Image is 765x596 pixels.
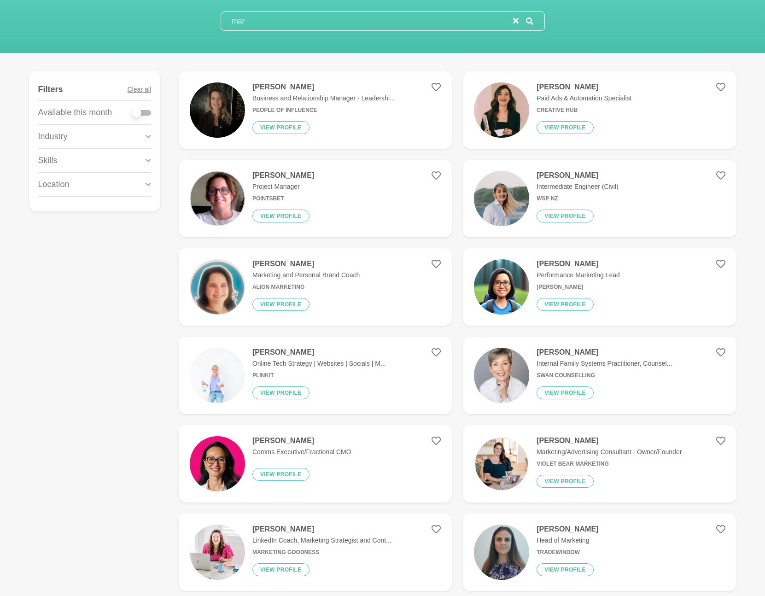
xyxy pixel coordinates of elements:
[537,93,631,103] p: Paid Ads & Automation Specialist
[190,171,245,226] img: e0c74ef62c72933cc7edd39680f8cfe2e034f0a4-256x256.png
[463,514,736,591] a: [PERSON_NAME]Head of MarketingTradeWindowView profile
[190,259,245,315] img: 8be344a310b66856e3d2e3ecf69ef6726d4f4dcd-2568x2547.jpg
[179,71,452,149] a: [PERSON_NAME]Business and Relationship Manager - Leadershi...People of InfluenceView profile
[179,337,452,414] a: [PERSON_NAME]Online Tech Strategy | Websites | Socials | M...PlinkitView profile
[463,248,736,326] a: [PERSON_NAME]Performance Marketing Lead[PERSON_NAME]View profile
[252,171,314,180] h4: [PERSON_NAME]
[252,210,310,222] button: View profile
[252,563,310,576] button: View profile
[537,171,618,180] h4: [PERSON_NAME]
[537,436,682,445] h4: [PERSON_NAME]
[252,525,391,534] h4: [PERSON_NAME]
[474,259,529,315] img: 7049a6d63f7d6cbce70f0b74332acad65188b8bf-1024x1024.jpg
[190,525,245,580] img: 8260b4586d31e618491ed74c152d5d9f0a1f332a-1024x683.jpg
[537,348,672,357] h4: [PERSON_NAME]
[38,84,63,95] h4: Filters
[474,348,529,403] img: eff773c0afb13897795bb265d5847ff58732333d-714x790.png
[179,425,452,503] a: [PERSON_NAME]Comms Executive/Fractional CMOView profile
[537,82,631,92] h4: [PERSON_NAME]
[537,461,682,467] h6: Violet Bear Marketing
[179,160,452,237] a: [PERSON_NAME]Project ManagerPointsBetView profile
[252,259,360,269] h4: [PERSON_NAME]
[221,12,513,30] input: Search mentors
[537,549,598,556] h6: TradeWindow
[38,106,112,119] p: Available this month
[38,178,70,191] p: Location
[190,348,245,403] img: 6606889ac1a6905f8d8236cfe0e9496f07d28070-5600x4480.jpg
[463,71,736,149] a: [PERSON_NAME]Paid Ads & Automation SpecialistCreative HubView profile
[537,107,631,114] h6: Creative Hub
[474,436,529,491] img: 059c8395ceb7026f4b1bc7f73a22178e1c671b32-1080x1080.jpg
[537,298,594,311] button: View profile
[537,270,620,280] p: Performance Marketing Lead
[252,359,386,368] p: Online Tech Strategy | Websites | Socials | M...
[252,121,310,134] button: View profile
[179,514,452,591] a: [PERSON_NAME]LinkedIn Coach, Marketing Strategist and Cont...Marketing GoodnessView profile
[252,82,395,92] h4: [PERSON_NAME]
[474,82,529,138] img: ee0edfca580b48478b9949b37cc6a4240d151855-1440x1440.webp
[537,447,682,457] p: Marketing/Advertising Consultant - Owner/Founder
[537,386,594,399] button: View profile
[537,359,672,368] p: Internal Family Systems Practitioner, Counsel...
[252,348,386,357] h4: [PERSON_NAME]
[252,468,310,481] button: View profile
[190,82,245,138] img: 4f8ac3869a007e0d1b6b374d8a6623d966617f2f-3024x4032.jpg
[252,270,360,280] p: Marketing and Personal Brand Coach
[252,284,360,291] h6: Align Marketing
[537,536,598,545] p: Head of Marketing
[128,79,151,100] button: Clear all
[537,259,620,269] h4: [PERSON_NAME]
[537,563,594,576] button: View profile
[537,525,598,534] h4: [PERSON_NAME]
[537,121,594,134] button: View profile
[190,436,245,491] img: 3d286c32cee312792e8fce0c17363b2ed4478b67-1080x1080.png
[474,525,529,580] img: c724776dc99761a00405e7ba7396f8f6c669588d-432x432.jpg
[537,372,672,379] h6: Swan Counselling
[252,107,395,114] h6: People of Influence
[252,386,310,399] button: View profile
[179,248,452,326] a: [PERSON_NAME]Marketing and Personal Brand CoachAlign MarketingView profile
[252,182,314,192] p: Project Manager
[537,195,618,202] h6: WSP NZ
[474,171,529,226] img: 51c22f1a7bad8abb77bd672b5b2cfb7d8c27a45e-455x480.jpg
[537,475,594,488] button: View profile
[252,93,395,103] p: Business and Relationship Manager - Leadershi...
[252,447,351,457] p: Comms Executive/Fractional CMO
[463,160,736,237] a: [PERSON_NAME]Intermediate Engineer (Civil)WSP NZView profile
[38,154,58,167] p: Skills
[252,549,391,556] h6: Marketing Goodness
[252,536,391,545] p: LinkedIn Coach, Marketing Strategist and Cont...
[38,130,68,143] p: Industry
[537,210,594,222] button: View profile
[463,425,736,503] a: [PERSON_NAME]Marketing/Advertising Consultant - Owner/FounderViolet Bear MarketingView profile
[252,195,314,202] h6: PointsBet
[463,337,736,414] a: [PERSON_NAME]Internal Family Systems Practitioner, Counsel...Swan CounsellingView profile
[252,298,310,311] button: View profile
[252,372,386,379] h6: Plinkit
[252,436,351,445] h4: [PERSON_NAME]
[537,284,620,291] h6: [PERSON_NAME]
[537,182,618,192] p: Intermediate Engineer (Civil)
